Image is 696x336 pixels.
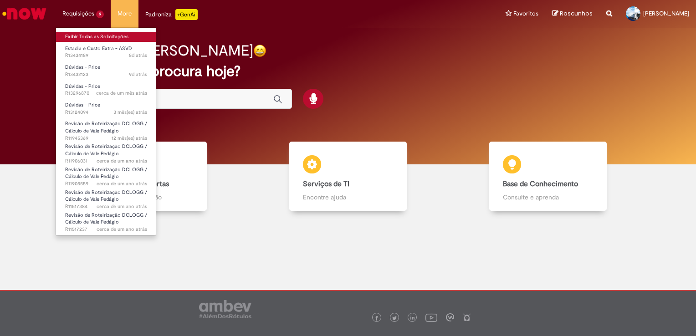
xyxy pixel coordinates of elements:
[248,142,448,211] a: Serviços de TI Encontre ajuda
[303,179,349,188] b: Serviços de TI
[97,180,147,187] span: cerca de um ano atrás
[96,90,147,97] time: 15/07/2025 18:27:04
[448,142,648,211] a: Base de Conhecimento Consulte e aprenda
[199,300,251,318] img: logo_footer_ambev_rotulo_gray.png
[425,311,437,323] img: logo_footer_youtube.png
[129,52,147,59] span: 8d atrás
[97,203,147,210] time: 16/05/2024 09:18:57
[65,109,147,116] span: R13124094
[56,210,156,230] a: Aberto R11517237 : Revisão de Roteirização DCLOGG / Cálculo de Vale Pedágio
[48,142,248,211] a: Catálogo de Ofertas Abra uma solicitação
[65,90,147,97] span: R13296870
[69,63,627,79] h2: O que você procura hoje?
[503,193,593,202] p: Consulte e aprenda
[97,158,147,164] time: 20/08/2024 14:43:29
[446,313,454,321] img: logo_footer_workplace.png
[97,158,147,164] span: cerca de um ano atrás
[56,188,156,207] a: Aberto R11517384 : Revisão de Roteirização DCLOGG / Cálculo de Vale Pedágio
[463,313,471,321] img: logo_footer_naosei.png
[118,9,132,18] span: More
[65,135,147,142] span: R11945369
[97,226,147,233] time: 16/05/2024 08:49:50
[129,52,147,59] time: 20/08/2025 20:20:10
[97,180,147,187] time: 20/08/2024 13:19:19
[56,81,156,98] a: Aberto R13296870 : Dúvidas - Price
[65,212,147,226] span: Revisão de Roteirização DCLOGG / Cálculo de Vale Pedágio
[253,44,266,57] img: happy-face.png
[112,135,147,142] span: 12 mês(es) atrás
[56,44,156,61] a: Aberto R13434189 : Estadia e Custo Extra - ASVD
[65,203,147,210] span: R11517384
[65,52,147,59] span: R13434189
[65,158,147,165] span: R11906031
[303,193,393,202] p: Encontre ajuda
[65,120,147,134] span: Revisão de Roteirização DCLOGG / Cálculo de Vale Pedágio
[643,10,689,17] span: [PERSON_NAME]
[56,119,156,138] a: Aberto R11945369 : Revisão de Roteirização DCLOGG / Cálculo de Vale Pedágio
[65,83,100,90] span: Dúvidas - Price
[552,10,593,18] a: Rascunhos
[374,316,379,321] img: logo_footer_facebook.png
[129,71,147,78] time: 20/08/2025 11:56:04
[56,142,156,161] a: Aberto R11906031 : Revisão de Roteirização DCLOGG / Cálculo de Vale Pedágio
[56,32,156,42] a: Exibir Todas as Solicitações
[65,226,147,233] span: R11517237
[65,102,100,108] span: Dúvidas - Price
[113,109,147,116] time: 03/06/2025 16:18:55
[103,179,169,188] b: Catálogo de Ofertas
[65,71,147,78] span: R13432123
[1,5,48,23] img: ServiceNow
[96,90,147,97] span: cerca de um mês atrás
[65,143,147,157] span: Revisão de Roteirização DCLOGG / Cálculo de Vale Pedágio
[56,100,156,117] a: Aberto R13124094 : Dúvidas - Price
[97,203,147,210] span: cerca de um ano atrás
[65,64,100,71] span: Dúvidas - Price
[97,226,147,233] span: cerca de um ano atrás
[392,316,397,321] img: logo_footer_twitter.png
[65,45,132,52] span: Estadia e Custo Extra - ASVD
[145,9,198,20] div: Padroniza
[129,71,147,78] span: 9d atrás
[56,62,156,79] a: Aberto R13432123 : Dúvidas - Price
[96,10,104,18] span: 9
[69,43,253,59] h2: Boa tarde, [PERSON_NAME]
[560,9,593,18] span: Rascunhos
[65,189,147,203] span: Revisão de Roteirização DCLOGG / Cálculo de Vale Pedágio
[113,109,147,116] span: 3 mês(es) atrás
[65,180,147,188] span: R11905559
[112,135,147,142] time: 30/08/2024 17:02:00
[175,9,198,20] p: +GenAi
[62,9,94,18] span: Requisições
[410,316,415,321] img: logo_footer_linkedin.png
[56,165,156,184] a: Aberto R11905559 : Revisão de Roteirização DCLOGG / Cálculo de Vale Pedágio
[503,179,578,188] b: Base de Conhecimento
[56,27,156,236] ul: Requisições
[513,9,538,18] span: Favoritos
[65,166,147,180] span: Revisão de Roteirização DCLOGG / Cálculo de Vale Pedágio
